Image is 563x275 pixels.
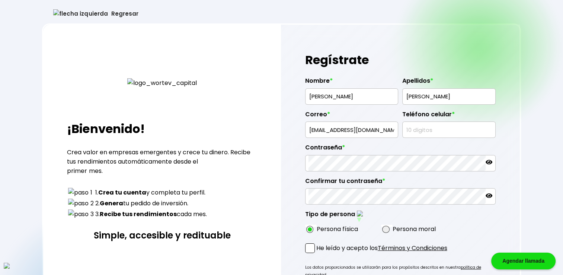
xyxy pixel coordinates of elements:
label: Nombre [305,77,399,88]
h2: ¡Bienvenido! [67,120,257,138]
td: 1. y completa tu perfil. [95,187,207,197]
td: 3. cada mes. [95,209,207,219]
h3: Simple, accesible y redituable [67,229,257,242]
input: inversionista@gmail.com [308,122,395,137]
label: Persona moral [393,224,436,234]
label: Apellidos [402,77,496,88]
img: paso 3 [68,209,93,219]
img: flecha izquierda [53,9,108,18]
strong: Recibe tus rendimientos [99,210,176,218]
input: 10 dígitos [406,122,492,137]
div: Agendar llamada [491,253,556,269]
label: Correo [305,111,399,122]
p: He leído y acepto los [316,243,447,253]
strong: Crea tu cuenta [98,188,146,197]
img: logo_wortev_capital [127,78,197,88]
strong: Genera [99,199,123,208]
label: Tipo de persona [305,211,363,222]
img: paso 1 [68,188,92,197]
img: paso 2 [68,199,93,208]
p: Crea valor en empresas emergentes y crece tu dinero. Recibe tus rendimientos automáticamente desd... [67,148,257,176]
a: Términos y Condiciones [378,244,447,252]
img: tooltip-black-small.png [357,211,363,216]
label: Persona física [317,224,358,234]
label: Teléfono celular [402,111,496,122]
td: 2. tu pedido de inversión. [95,198,207,208]
button: Regresar [42,4,149,23]
a: flecha izquierdaRegresar [42,4,521,23]
label: Confirmar tu contraseña [305,177,496,189]
img: logos_whatsapp-icon.svg [4,263,10,269]
h1: Regístrate [305,49,496,71]
label: Contraseña [305,144,496,155]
